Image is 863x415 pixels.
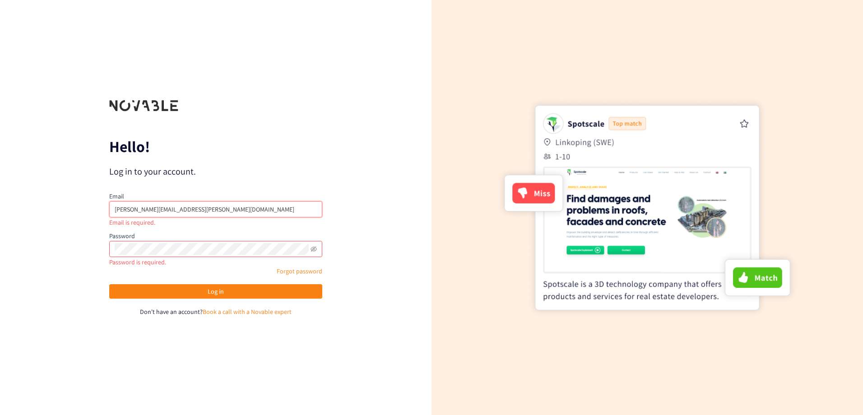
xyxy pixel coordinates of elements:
[109,192,124,200] label: Email
[208,286,224,296] span: Log in
[311,246,317,252] span: eye-invisible
[109,217,322,227] div: Email is required.
[109,139,322,154] p: Hello!
[109,232,135,240] label: Password
[203,308,292,316] a: Book a call with a Novable expert
[109,257,322,267] div: Password is required.
[109,284,322,299] button: Log in
[140,308,203,316] span: Don't have an account?
[109,165,322,178] p: Log in to your account.
[277,267,322,275] a: Forgot password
